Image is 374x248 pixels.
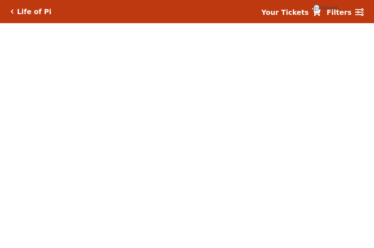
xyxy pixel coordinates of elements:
[327,8,352,16] strong: Filters
[17,8,51,16] h5: Life of Pi
[313,5,320,11] span: {{cartCount}}
[327,7,363,18] a: Filters
[261,8,309,16] strong: Your Tickets
[11,9,14,14] a: Click here to go back to filters
[261,7,321,18] a: Your Tickets {{cartCount}}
